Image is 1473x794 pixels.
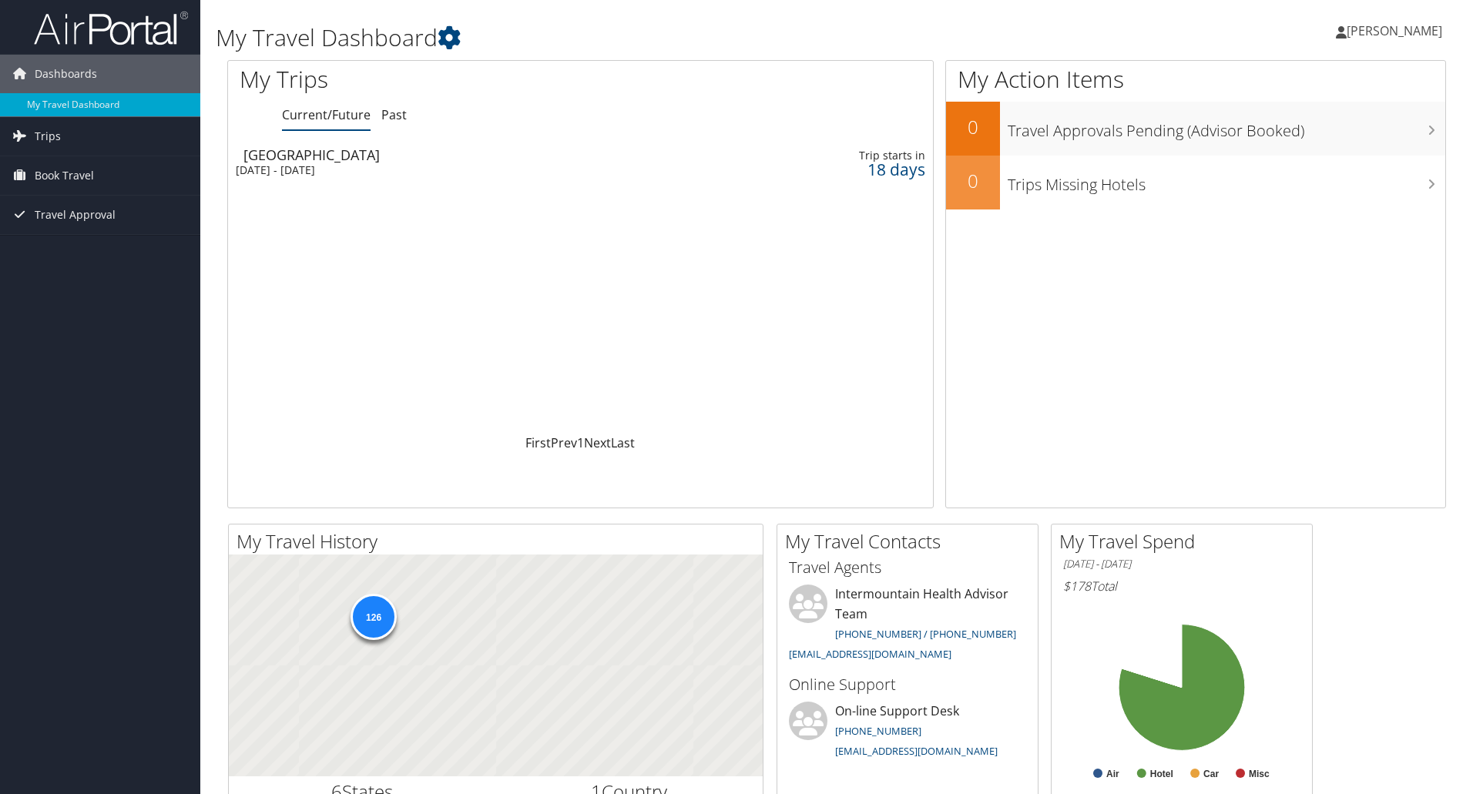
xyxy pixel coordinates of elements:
[216,22,1044,54] h1: My Travel Dashboard
[381,106,407,123] a: Past
[1150,769,1173,779] text: Hotel
[237,528,763,554] h2: My Travel History
[35,196,116,234] span: Travel Approval
[835,724,921,738] a: [PHONE_NUMBER]
[611,434,635,451] a: Last
[1059,528,1312,554] h2: My Travel Spend
[789,674,1026,695] h3: Online Support
[35,156,94,195] span: Book Travel
[1336,8,1458,54] a: [PERSON_NAME]
[835,744,998,758] a: [EMAIL_ADDRESS][DOMAIN_NAME]
[577,434,584,451] a: 1
[781,585,1034,667] li: Intermountain Health Advisor Team
[946,102,1445,156] a: 0Travel Approvals Pending (Advisor Booked)
[1249,769,1270,779] text: Misc
[525,434,551,451] a: First
[835,627,1016,641] a: [PHONE_NUMBER] / [PHONE_NUMBER]
[946,63,1445,95] h1: My Action Items
[243,148,687,162] div: [GEOGRAPHIC_DATA]
[35,55,97,93] span: Dashboards
[946,114,1000,140] h2: 0
[771,162,924,176] div: 18 days
[240,63,628,95] h1: My Trips
[282,106,371,123] a: Current/Future
[1008,112,1445,142] h3: Travel Approvals Pending (Advisor Booked)
[946,156,1445,209] a: 0Trips Missing Hotels
[236,163,679,177] div: [DATE] - [DATE]
[1063,557,1300,571] h6: [DATE] - [DATE]
[789,647,951,661] a: [EMAIL_ADDRESS][DOMAIN_NAME]
[35,117,61,156] span: Trips
[1106,769,1119,779] text: Air
[1347,22,1442,39] span: [PERSON_NAME]
[789,557,1026,578] h3: Travel Agents
[551,434,577,451] a: Prev
[351,594,397,640] div: 126
[1203,769,1219,779] text: Car
[1063,578,1091,595] span: $178
[584,434,611,451] a: Next
[34,10,188,46] img: airportal-logo.png
[1008,166,1445,196] h3: Trips Missing Hotels
[781,702,1034,765] li: On-line Support Desk
[771,149,924,162] div: Trip starts in
[785,528,1038,554] h2: My Travel Contacts
[1063,578,1300,595] h6: Total
[946,168,1000,194] h2: 0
